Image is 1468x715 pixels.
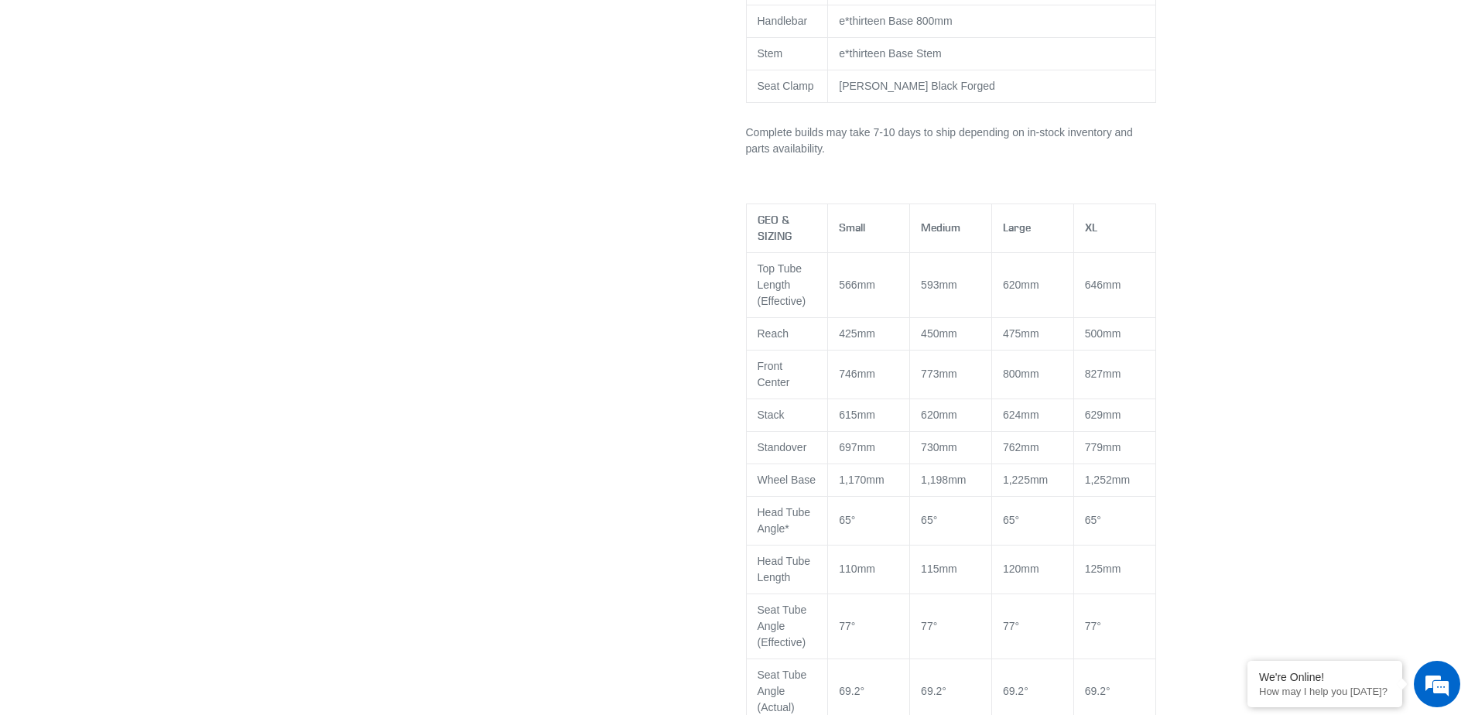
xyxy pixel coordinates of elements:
[910,431,992,464] td: 730mm
[746,431,828,464] td: Standover
[828,431,910,464] td: 697mm
[828,317,910,350] td: 425mm
[910,252,992,317] td: 593mm
[1259,671,1391,683] div: We're Online!
[828,204,910,252] th: Small
[1073,350,1155,399] td: 827mm
[1073,252,1155,317] td: 646mm
[746,594,828,659] td: Seat Tube Angle (Effective)
[746,252,828,317] td: Top Tube Length (Effective)
[746,70,828,103] td: Seat Clamp
[746,350,828,399] td: Front Center
[910,204,992,252] th: Medium
[991,204,1073,252] th: Large
[828,252,910,317] td: 566mm
[746,464,828,496] td: Wheel Base
[1073,496,1155,545] td: 65°
[991,545,1073,594] td: 120mm
[1073,204,1155,252] th: XL
[828,545,910,594] td: 110mm
[991,252,1073,317] td: 620mm
[746,399,828,431] td: Stack
[910,594,992,659] td: 77°
[991,464,1073,496] td: 1,225mm
[746,545,828,594] td: Head Tube Length
[828,399,910,431] td: 615mm
[991,350,1073,399] td: 800mm
[1073,317,1155,350] td: 500mm
[910,545,992,594] td: 115mm
[1259,686,1391,697] p: How may I help you today?
[828,594,910,659] td: 77°
[828,464,910,496] td: 1,170mm
[746,5,828,38] td: Handlebar
[828,70,1155,103] td: [PERSON_NAME] Black Forged
[746,317,828,350] td: Reach
[991,496,1073,545] td: 65°
[991,317,1073,350] td: 475mm
[991,431,1073,464] td: 762mm
[1073,464,1155,496] td: 1,252mm
[828,5,1155,38] td: e*thirteen Base 800mm
[910,464,992,496] td: 1,198mm
[910,317,992,350] td: 450mm
[746,38,828,70] td: Stem
[1073,594,1155,659] td: 77°
[828,350,910,399] td: 746mm
[910,496,992,545] td: 65°
[746,204,828,252] th: GEO & SIZING
[1073,545,1155,594] td: 125mm
[828,496,910,545] td: 65°
[828,38,1155,70] td: e*thirteen Base Stem
[991,594,1073,659] td: 77°
[746,496,828,545] td: Head Tube Angle*
[991,399,1073,431] td: 624mm
[910,399,992,431] td: 620mm
[1073,431,1155,464] td: 779mm
[910,350,992,399] td: 773mm
[746,125,1156,157] p: Complete builds may take 7-10 days to ship depending on in-stock inventory and parts availability.
[1073,399,1155,431] td: 629mm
